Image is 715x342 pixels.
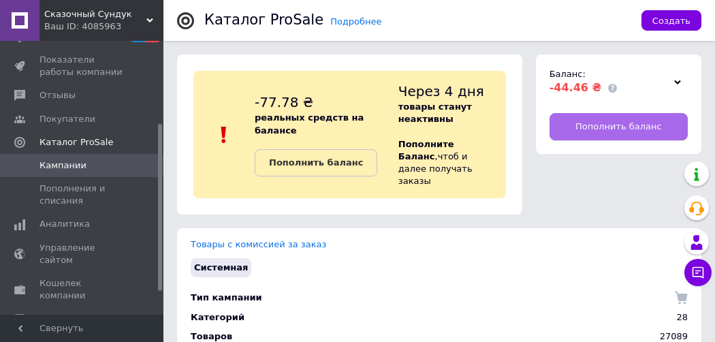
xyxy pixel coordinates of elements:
[194,262,248,273] span: Системная
[255,112,364,135] b: реальных средств на балансе
[398,139,454,161] b: Пополните Баланс
[255,149,377,176] a: Пополнить баланс
[550,69,586,79] span: Баланс:
[191,331,232,341] span: Товаров
[39,113,95,125] span: Покупатели
[255,94,313,110] span: -77.78 ₴
[398,82,506,187] div: , чтоб и далее получать заказы
[204,13,323,27] div: Каталог ProSale
[214,125,234,145] img: :exclamation:
[39,277,126,302] span: Кошелек компании
[44,8,146,20] span: Сказочный Сундук
[673,308,691,327] div: 28
[39,218,90,230] span: Аналитика
[39,159,86,172] span: Кампании
[39,54,126,78] span: Показатели работы компании
[641,10,701,31] button: Создать
[191,239,326,249] a: Товары с комиссией за заказ
[44,20,163,33] div: Ваш ID: 4085963
[550,81,602,94] span: -44.46 ₴
[330,16,381,27] a: Подробнее
[39,136,113,149] span: Каталог ProSale
[191,312,244,322] span: Категорий
[652,16,690,26] span: Создать
[191,292,262,302] span: Тип кампании
[575,121,662,133] span: Пополнить баланс
[674,291,688,305] img: Комиссия за заказ
[39,242,126,266] span: Управление сайтом
[398,102,472,124] b: товары станут неактивны
[398,83,484,99] span: Через 4 дня
[39,183,126,207] span: Пополнения и списания
[269,157,363,168] b: Пополнить баланс
[39,313,74,325] span: Маркет
[684,259,712,286] button: Чат с покупателем
[39,89,76,102] span: Отзывы
[550,113,688,140] a: Пополнить баланс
